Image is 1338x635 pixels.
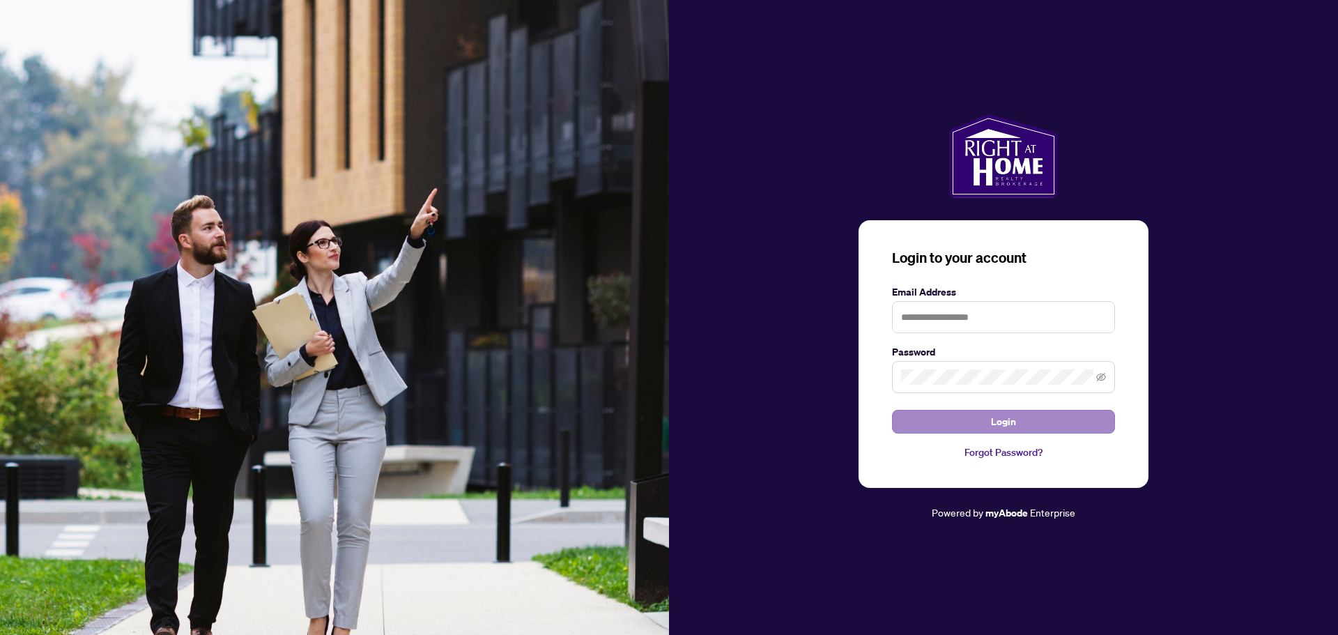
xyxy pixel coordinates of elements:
[892,284,1115,300] label: Email Address
[1030,506,1075,519] span: Enterprise
[991,411,1016,433] span: Login
[892,248,1115,268] h3: Login to your account
[949,114,1057,198] img: ma-logo
[892,344,1115,360] label: Password
[932,506,983,519] span: Powered by
[892,410,1115,434] button: Login
[892,445,1115,460] a: Forgot Password?
[985,505,1028,521] a: myAbode
[1096,372,1106,382] span: eye-invisible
